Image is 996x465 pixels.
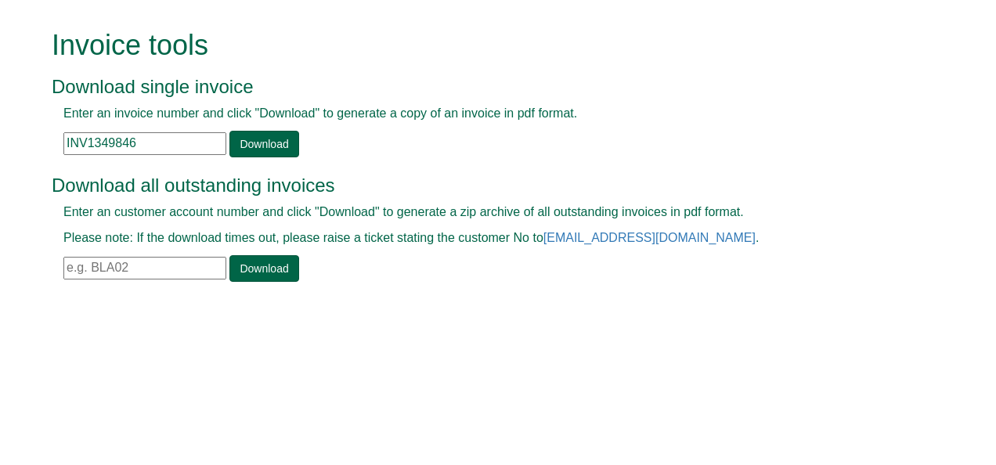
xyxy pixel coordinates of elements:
[63,204,897,222] p: Enter an customer account number and click "Download" to generate a zip archive of all outstandin...
[63,257,226,279] input: e.g. BLA02
[543,231,756,244] a: [EMAIL_ADDRESS][DOMAIN_NAME]
[63,229,897,247] p: Please note: If the download times out, please raise a ticket stating the customer No to .
[63,132,226,155] input: e.g. INV1234
[52,175,909,196] h3: Download all outstanding invoices
[63,105,897,123] p: Enter an invoice number and click "Download" to generate a copy of an invoice in pdf format.
[52,77,909,97] h3: Download single invoice
[229,131,298,157] a: Download
[229,255,298,282] a: Download
[52,30,909,61] h1: Invoice tools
